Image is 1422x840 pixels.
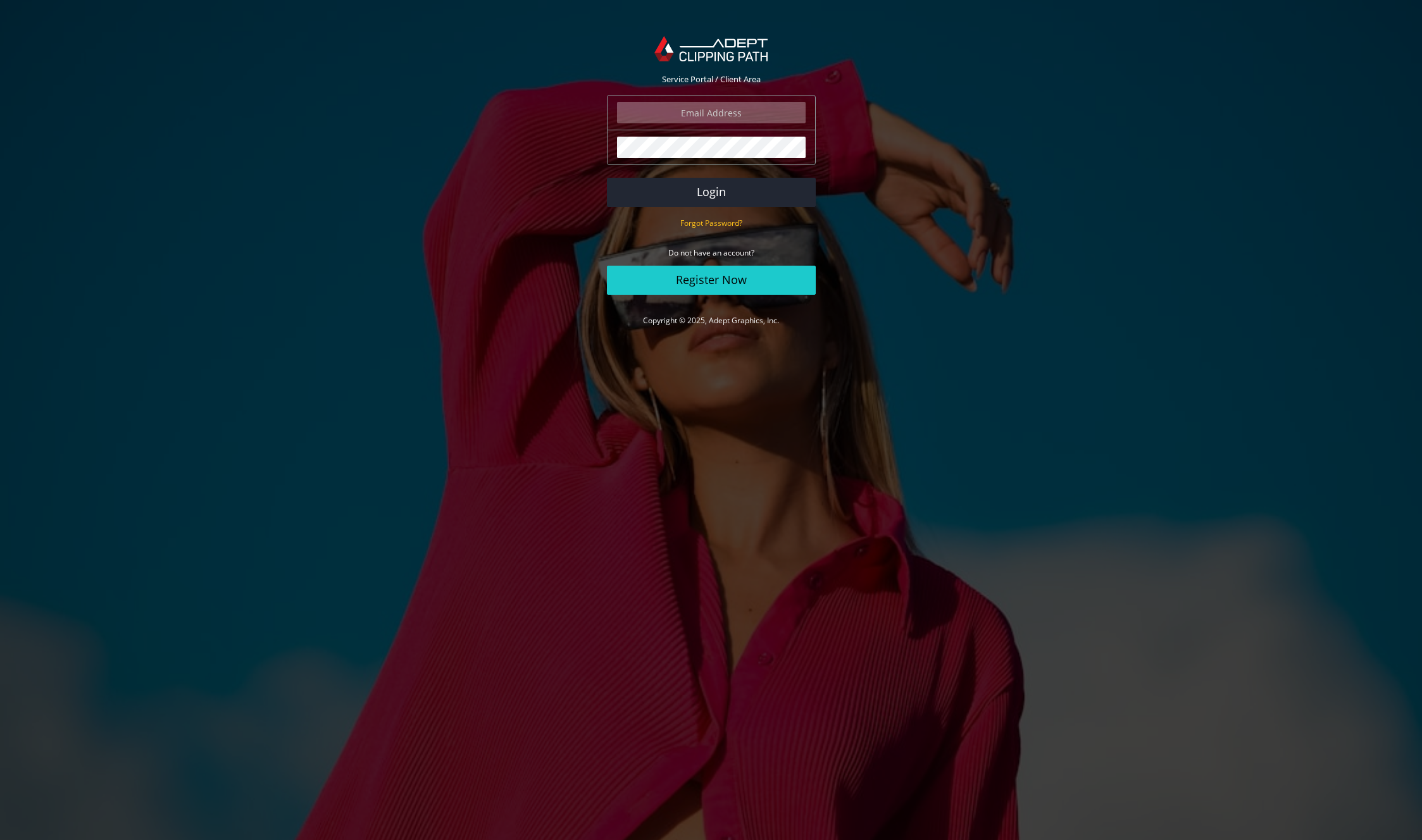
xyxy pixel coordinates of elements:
button: Login [607,178,816,207]
small: Do not have an account? [668,247,754,258]
img: Adept Graphics [654,36,768,61]
small: Forgot Password? [680,218,742,228]
input: Email Address [617,102,806,123]
span: Service Portal / Client Area [662,73,761,85]
a: Forgot Password? [680,217,742,228]
a: Register Now [607,266,816,295]
a: Copyright © 2025, Adept Graphics, Inc. [643,315,779,326]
